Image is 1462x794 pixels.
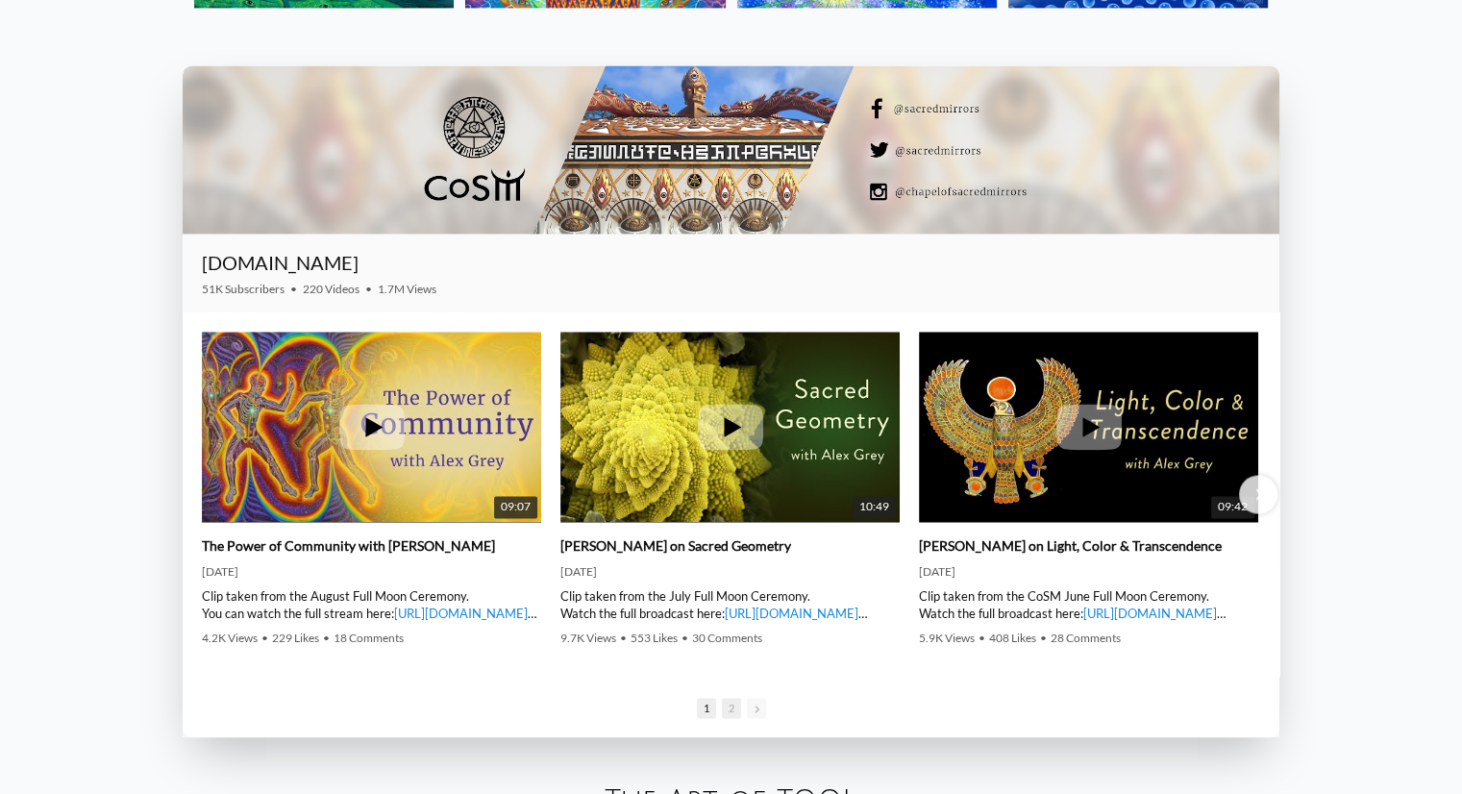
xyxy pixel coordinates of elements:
a: The Power of Community with Alex Grey 09:07 [202,332,541,522]
span: • [979,631,985,645]
span: 1.7M Views [378,282,436,296]
div: Clip taken from the July Full Moon Ceremony. Watch the full broadcast here: | [PERSON_NAME] | ► W... [560,587,900,622]
span: 5.9K Views [919,631,975,645]
span: 2 [722,698,741,718]
a: [URL][DOMAIN_NAME] [394,606,528,621]
span: 30 Comments [692,631,762,645]
div: [DATE] [202,564,541,580]
div: [DATE] [919,564,1258,580]
span: 4.2K Views [202,631,258,645]
img: Alex Grey on Sacred Geometry [560,299,900,554]
span: • [681,631,688,645]
span: 408 Likes [989,631,1036,645]
span: 10:49 [853,496,896,518]
span: 18 Comments [334,631,404,645]
img: Alex Grey on Light, Color & Transcendence [919,299,1258,554]
span: • [261,631,268,645]
a: [DOMAIN_NAME] [202,251,359,274]
span: • [290,282,297,296]
span: 09:07 [494,496,537,518]
span: 1 [697,698,716,718]
a: Alex Grey on Sacred Geometry 10:49 [560,332,900,522]
span: 09:42 [1211,496,1254,518]
span: 229 Likes [272,631,319,645]
span: 28 Comments [1051,631,1121,645]
a: [PERSON_NAME] on Sacred Geometry [560,537,791,555]
div: Clip taken from the August Full Moon Ceremony. You can watch the full stream here: | [PERSON_NAME... [202,587,541,622]
span: • [323,631,330,645]
a: [PERSON_NAME] on Light, Color & Transcendence [919,537,1222,555]
div: Clip taken from the CoSM June Full Moon Ceremony. Watch the full broadcast here: | [PERSON_NAME] ... [919,587,1258,622]
span: 9.7K Views [560,631,616,645]
img: The Power of Community with Alex Grey [202,299,541,554]
span: 553 Likes [631,631,678,645]
span: • [1040,631,1047,645]
span: 51K Subscribers [202,282,285,296]
a: [URL][DOMAIN_NAME] [725,606,858,621]
iframe: Subscribe to CoSM.TV on YouTube [1149,259,1260,282]
span: • [365,282,372,296]
a: The Power of Community with [PERSON_NAME] [202,537,495,555]
span: 220 Videos [303,282,359,296]
span: • [620,631,627,645]
div: [DATE] [560,564,900,580]
a: [URL][DOMAIN_NAME] [1083,606,1217,621]
a: Alex Grey on Light, Color & Transcendence 09:42 [919,332,1258,522]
